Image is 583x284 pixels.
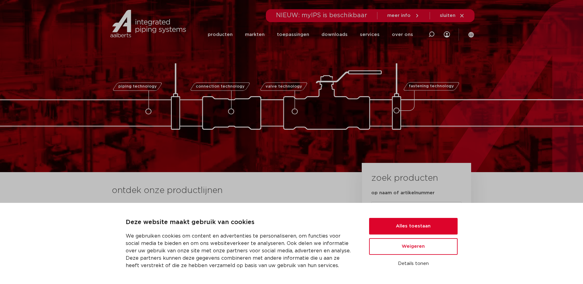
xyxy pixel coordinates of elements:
a: over ons [392,22,413,47]
button: Alles toestaan [369,218,458,235]
nav: Menu [208,22,413,47]
a: producten [208,22,233,47]
a: sluiten [440,13,465,18]
span: fastening technology [409,85,454,89]
a: markten [245,22,265,47]
p: We gebruiken cookies om content en advertenties te personaliseren, om functies voor social media ... [126,232,354,269]
button: Details tonen [369,258,458,269]
span: sluiten [440,13,455,18]
span: piping technology [118,85,157,89]
span: NIEUW: myIPS is beschikbaar [276,12,367,18]
span: connection technology [195,85,244,89]
a: downloads [321,22,348,47]
a: toepassingen [277,22,309,47]
p: Deze website maakt gebruik van cookies [126,218,354,227]
a: services [360,22,380,47]
h3: ontdek onze productlijnen [112,184,341,197]
span: meer info [387,13,411,18]
a: meer info [387,13,420,18]
div: my IPS [444,22,450,47]
label: op naam of artikelnummer [371,190,435,196]
span: valve technology [266,85,302,89]
button: Weigeren [369,238,458,255]
h3: zoek producten [371,172,438,184]
input: zoeken [371,202,462,216]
